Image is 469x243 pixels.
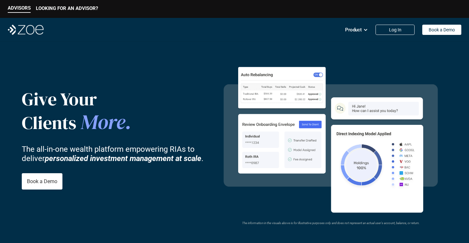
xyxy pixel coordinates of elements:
p: LOOKING FOR AN ADVISOR? [36,5,98,11]
p: Book a Demo [27,178,57,184]
p: Product [345,25,362,35]
p: Clients [22,110,169,134]
a: Book a Demo [422,25,461,35]
p: Give Your [22,88,169,110]
strong: personalized investment management at scale [45,154,201,163]
span: . [125,108,132,136]
em: The information in the visuals above is for illustrative purposes only and does not represent an ... [242,221,419,225]
p: Log In [389,27,401,33]
p: Book a Demo [429,27,455,33]
a: Book a Demo [22,173,62,190]
a: Log In [376,25,415,35]
p: The all-in-one wealth platform empowering RIAs to deliver . [22,145,214,163]
p: ADVISORS [8,5,31,11]
span: More [81,108,125,136]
